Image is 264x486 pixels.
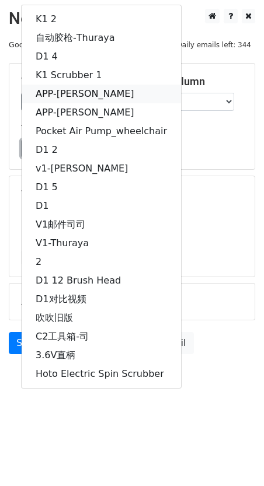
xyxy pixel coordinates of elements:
a: V1邮件司司 [22,215,181,234]
a: 吹吹旧版 [22,309,181,327]
a: APP-[PERSON_NAME] [22,85,181,103]
a: D1 12 Brush Head [22,271,181,290]
a: 自动胶枪-Thuraya [22,29,181,47]
h2: New Campaign [9,9,255,29]
div: 聊天小组件 [206,430,264,486]
a: D1 5 [22,178,181,197]
a: v1-[PERSON_NAME] [22,159,181,178]
iframe: Chat Widget [206,430,264,486]
a: D1 2 [22,141,181,159]
a: V1-Thuraya [22,234,181,253]
a: D1 [22,197,181,215]
a: D1 4 [22,47,181,66]
a: 3.6V直柄 [22,346,181,365]
a: Hoto Electric Spin Scrubber [22,365,181,383]
a: Send [9,332,47,354]
a: K1 Scrubber 1 [22,66,181,85]
a: APP-[PERSON_NAME] [22,103,181,122]
a: D1对比视频 [22,290,181,309]
h5: Email column [141,75,243,88]
small: Google Sheet: [9,40,72,49]
a: Daily emails left: 344 [172,40,255,49]
a: K1 2 [22,10,181,29]
a: C2工具箱-司 [22,327,181,346]
span: Daily emails left: 344 [172,39,255,51]
a: Pocket Air Pump_wheelchair [22,122,181,141]
a: 2 [22,253,181,271]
